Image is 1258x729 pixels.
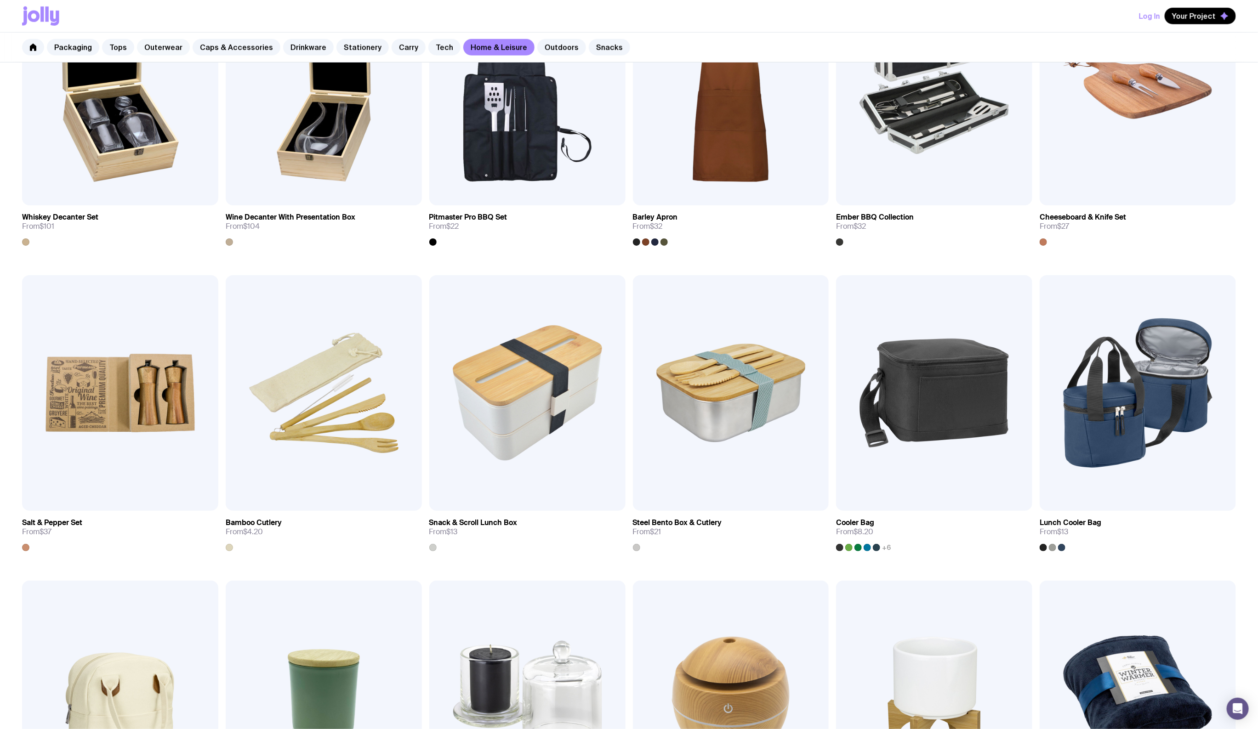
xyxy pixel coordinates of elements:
[650,221,663,231] span: $32
[429,213,507,222] h3: Pitmaster Pro BBQ Set
[836,205,1032,246] a: Ember BBQ CollectionFrom$32
[836,527,873,537] span: From
[429,518,518,527] h3: Snack & Scroll Lunch Box
[633,518,722,527] h3: Steel Bento Box & Cutlery
[137,39,190,56] a: Outerwear
[22,213,98,222] h3: Whiskey Decanter Set
[836,511,1032,551] a: Cooler BagFrom$8.20+6
[836,518,874,527] h3: Cooler Bag
[1040,205,1236,246] a: Cheeseboard & Knife SetFrom$27
[40,221,54,231] span: $101
[836,222,866,231] span: From
[283,39,334,56] a: Drinkware
[854,527,873,537] span: $8.20
[392,39,426,56] a: Carry
[1139,8,1160,24] button: Log In
[1227,698,1249,720] div: Open Intercom Messenger
[633,222,663,231] span: From
[22,222,54,231] span: From
[633,213,678,222] h3: Barley Apron
[1165,8,1236,24] button: Your Project
[243,527,263,537] span: $4.20
[650,527,661,537] span: $21
[429,205,626,246] a: Pitmaster Pro BBQ SetFrom$22
[882,544,891,551] span: +6
[429,222,459,231] span: From
[1040,213,1126,222] h3: Cheeseboard & Knife Set
[226,511,422,551] a: Bamboo CutleryFrom$4.20
[336,39,389,56] a: Stationery
[22,205,218,246] a: Whiskey Decanter SetFrom$101
[836,213,914,222] h3: Ember BBQ Collection
[193,39,280,56] a: Caps & Accessories
[226,527,263,537] span: From
[22,511,218,551] a: Salt & Pepper SetFrom$37
[40,527,51,537] span: $37
[226,213,355,222] h3: Wine Decanter With Presentation Box
[243,221,260,231] span: $104
[1172,11,1216,21] span: Your Project
[226,222,260,231] span: From
[1057,221,1069,231] span: $27
[428,39,461,56] a: Tech
[1040,518,1101,527] h3: Lunch Cooler Bag
[633,205,829,246] a: Barley ApronFrom$32
[447,221,459,231] span: $22
[537,39,586,56] a: Outdoors
[1040,511,1236,551] a: Lunch Cooler BagFrom$13
[47,39,99,56] a: Packaging
[429,527,458,537] span: From
[429,511,626,551] a: Snack & Scroll Lunch BoxFrom$13
[633,527,661,537] span: From
[226,205,422,246] a: Wine Decanter With Presentation BoxFrom$104
[1040,222,1069,231] span: From
[102,39,134,56] a: Tops
[22,518,82,527] h3: Salt & Pepper Set
[633,511,829,551] a: Steel Bento Box & CutleryFrom$21
[1040,527,1068,537] span: From
[463,39,535,56] a: Home & Leisure
[22,527,51,537] span: From
[854,221,866,231] span: $32
[1057,527,1068,537] span: $13
[589,39,630,56] a: Snacks
[226,518,282,527] h3: Bamboo Cutlery
[447,527,458,537] span: $13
